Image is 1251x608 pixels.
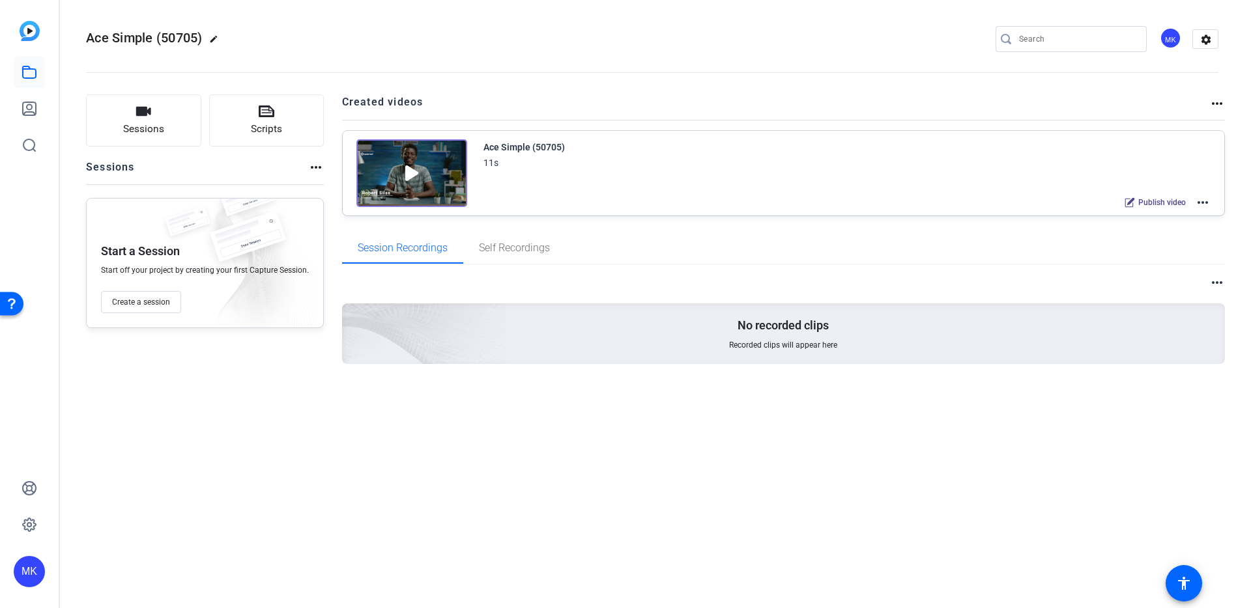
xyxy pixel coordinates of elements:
span: Ace Simple (50705) [86,30,203,46]
h2: Sessions [86,159,135,184]
ngx-avatar: Masha Kalona [1160,27,1183,50]
div: MK [14,556,45,587]
img: blue-gradient.svg [20,21,40,41]
mat-icon: edit [209,35,225,50]
span: Self Recordings [479,243,550,253]
span: Scripts [251,122,282,137]
button: Scripts [209,94,324,146]
button: Create a session [101,291,181,313]
span: Create a session [112,297,170,307]
span: Start off your project by creating your first Capture Session. [101,265,309,275]
h2: Created videos [342,94,1210,120]
mat-icon: accessibility [1176,575,1192,591]
img: Creator Project Thumbnail [356,139,467,207]
mat-icon: more_horiz [1209,275,1225,290]
img: fake-session.png [212,179,283,227]
img: fake-session.png [158,206,217,245]
p: No recorded clips [738,318,829,333]
img: embarkstudio-empty-session.png [190,195,317,334]
span: Sessions [123,122,164,137]
mat-icon: more_horiz [1195,195,1211,210]
img: fake-session.png [199,212,296,276]
mat-icon: more_horiz [308,159,324,175]
button: Sessions [86,94,201,146]
mat-icon: settings [1193,30,1219,49]
span: Publish video [1138,197,1186,208]
input: Search [1019,31,1136,47]
span: Recorded clips will appear here [729,340,837,350]
span: Session Recordings [358,243,448,253]
p: Start a Session [101,243,180,259]
div: MK [1160,27,1181,49]
img: embarkstudio-empty-session.png [196,175,507,458]
mat-icon: more_horiz [1209,96,1225,111]
div: 11s [483,155,498,171]
div: Ace Simple (50705) [483,139,565,155]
